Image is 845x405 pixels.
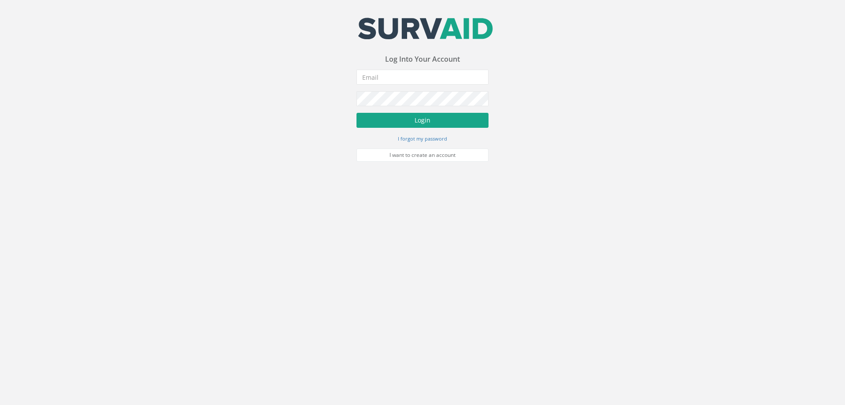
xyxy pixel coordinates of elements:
a: I forgot my password [398,134,447,142]
h3: Log Into Your Account [356,56,489,63]
a: I want to create an account [356,149,489,162]
small: I forgot my password [398,135,447,142]
input: Email [356,70,489,85]
button: Login [356,113,489,128]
